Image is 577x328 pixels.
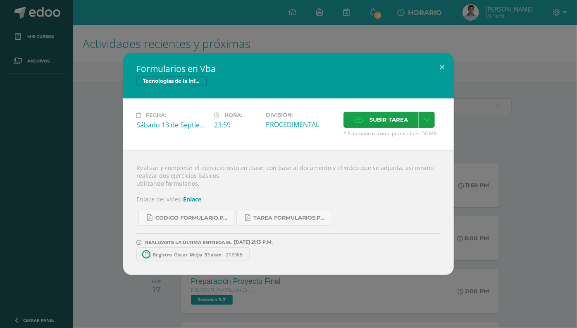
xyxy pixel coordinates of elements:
[123,150,454,275] div: Realizar y completar el ejercicio visto en clase, con base al documento y el video que se adjunta...
[224,112,242,118] span: Hora:
[253,215,328,221] span: Tarea formularios.pdf
[136,76,207,86] span: Tecnologías de la Información y Comunicación 5
[266,120,337,129] div: PROCEDIMENTAL
[183,195,201,203] a: Enlace
[155,215,230,221] span: CODIGO formulario.pdf
[136,63,441,74] h2: Formularios en Vba
[430,53,454,81] button: Close (Esc)
[136,247,250,261] a: Registro_Oscar_Mejía_53.xlsm 27.89KB
[370,112,408,127] span: Subir tarea
[136,120,207,129] div: Sábado 13 de Septiembre
[226,251,243,258] span: 27.89KB
[266,112,337,118] label: División:
[138,210,234,226] a: CODIGO formulario.pdf
[214,120,259,129] div: 23:59
[146,112,166,118] span: Fecha:
[149,251,226,258] span: Registro_Oscar_Mejía_53.xlsm
[236,210,332,226] a: Tarea formularios.pdf
[343,130,441,137] span: * El tamaño máximo permitido es 50 MB
[145,239,232,245] span: REALIZASTE LA ÚLTIMA ENTREGA EL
